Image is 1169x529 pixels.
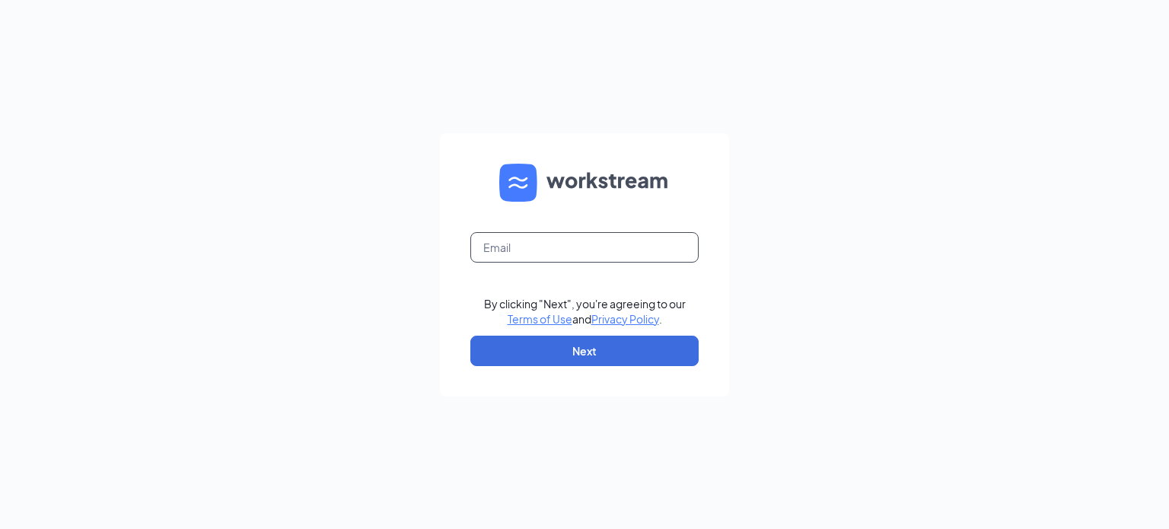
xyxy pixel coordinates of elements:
[499,164,670,202] img: WS logo and Workstream text
[484,296,686,327] div: By clicking "Next", you're agreeing to our and .
[508,312,572,326] a: Terms of Use
[470,336,699,366] button: Next
[470,232,699,263] input: Email
[591,312,659,326] a: Privacy Policy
